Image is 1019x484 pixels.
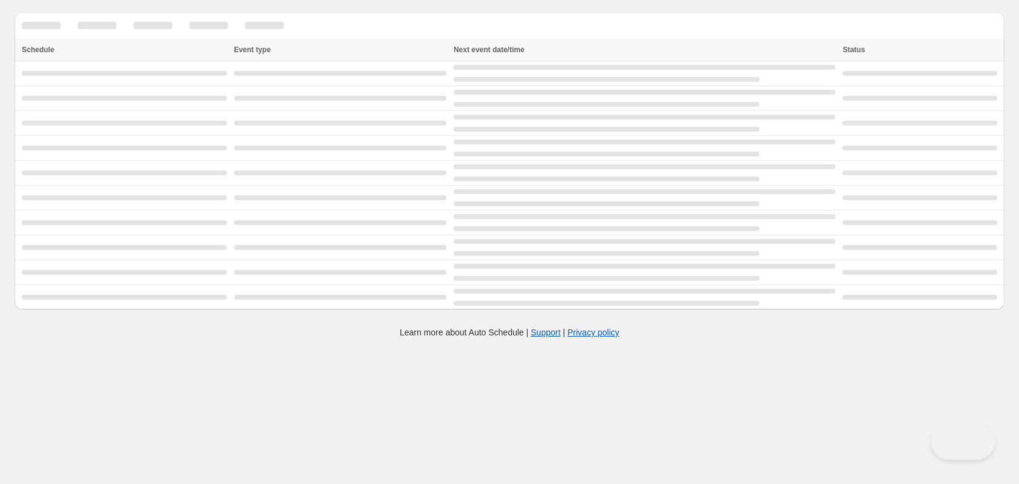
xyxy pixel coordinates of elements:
iframe: Toggle Customer Support [931,423,995,460]
span: Next event date/time [454,45,525,54]
span: Status [842,45,865,54]
span: Event type [234,45,271,54]
a: Support [531,328,560,337]
p: Learn more about Auto Schedule | | [400,326,619,338]
span: Schedule [22,45,54,54]
a: Privacy policy [568,328,620,337]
